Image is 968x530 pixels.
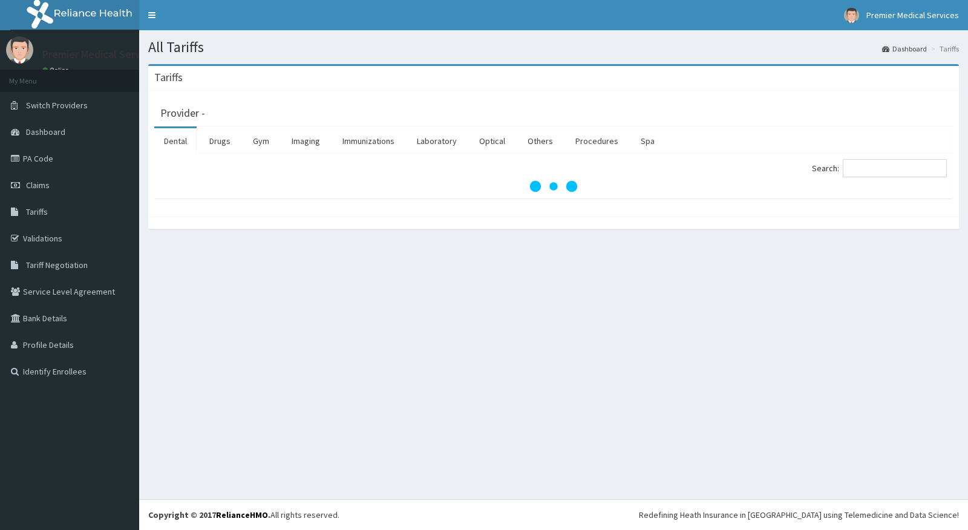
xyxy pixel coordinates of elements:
[407,128,466,154] a: Laboratory
[631,128,664,154] a: Spa
[26,206,48,217] span: Tariffs
[42,49,159,60] p: Premier Medical Services
[333,128,404,154] a: Immunizations
[928,44,959,54] li: Tariffs
[216,509,268,520] a: RelianceHMO
[812,159,947,177] label: Search:
[566,128,628,154] a: Procedures
[282,128,330,154] a: Imaging
[518,128,563,154] a: Others
[882,44,927,54] a: Dashboard
[844,8,859,23] img: User Image
[26,180,50,191] span: Claims
[639,509,959,521] div: Redefining Heath Insurance in [GEOGRAPHIC_DATA] using Telemedicine and Data Science!
[200,128,240,154] a: Drugs
[148,509,270,520] strong: Copyright © 2017 .
[6,36,33,64] img: User Image
[243,128,279,154] a: Gym
[469,128,515,154] a: Optical
[26,126,65,137] span: Dashboard
[154,128,197,154] a: Dental
[26,260,88,270] span: Tariff Negotiation
[139,499,968,530] footer: All rights reserved.
[529,162,578,211] svg: audio-loading
[148,39,959,55] h1: All Tariffs
[42,66,71,74] a: Online
[154,72,183,83] h3: Tariffs
[160,108,205,119] h3: Provider -
[866,10,959,21] span: Premier Medical Services
[843,159,947,177] input: Search:
[26,100,88,111] span: Switch Providers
